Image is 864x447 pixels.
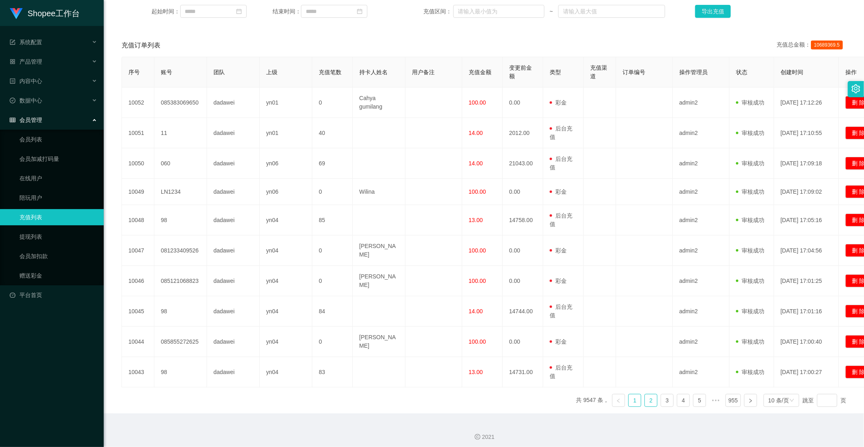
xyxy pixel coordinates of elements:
td: LN1234 [154,179,207,205]
div: 充值总金额： [777,41,846,50]
td: 0.00 [503,327,543,357]
td: Wilina [353,179,405,205]
td: 10050 [122,148,154,179]
input: 请输入最小值为 [453,5,544,18]
span: 审核成功 [736,188,764,195]
span: ••• [709,394,722,407]
a: 2 [645,394,657,406]
span: 数据中心 [10,97,42,104]
td: admin2 [673,205,730,235]
span: 充值金额 [469,69,491,75]
span: 持卡人姓名 [359,69,388,75]
span: 14.00 [469,130,483,136]
td: 98 [154,357,207,387]
td: 83 [312,357,353,387]
td: [PERSON_NAME] [353,235,405,266]
span: 14.00 [469,308,483,314]
a: 1 [629,394,641,406]
td: [PERSON_NAME] [353,327,405,357]
span: 审核成功 [736,217,764,223]
td: yn04 [260,327,312,357]
td: 2012.00 [503,118,543,148]
a: 3 [661,394,673,406]
span: 100.00 [469,188,486,195]
td: 0 [312,88,353,118]
td: dadawei [207,88,260,118]
td: yn06 [260,148,312,179]
td: 40 [312,118,353,148]
td: 0 [312,179,353,205]
td: Cahya gumilang [353,88,405,118]
span: 账号 [161,69,172,75]
div: 2021 [110,433,858,441]
td: [DATE] 17:09:18 [774,148,839,179]
span: 100.00 [469,338,486,345]
td: 10051 [122,118,154,148]
td: [DATE] 17:01:16 [774,296,839,327]
td: yn04 [260,266,312,296]
i: 图标: left [616,398,621,403]
td: admin2 [673,88,730,118]
td: admin2 [673,357,730,387]
td: dadawei [207,205,260,235]
li: 向后 5 页 [709,394,722,407]
a: 图标: dashboard平台首页 [10,287,97,303]
span: 序号 [128,69,140,75]
a: 955 [726,394,740,406]
td: [DATE] 17:01:25 [774,266,839,296]
i: 图标: table [10,117,15,123]
li: 3 [661,394,674,407]
td: 85 [312,205,353,235]
td: admin2 [673,118,730,148]
a: 4 [677,394,689,406]
span: 审核成功 [736,278,764,284]
span: 变更前金额 [509,64,532,79]
i: 图标: profile [10,78,15,84]
li: 1 [628,394,641,407]
span: 订单编号 [623,69,645,75]
span: 后台充值 [550,125,572,140]
i: 图标: copyright [475,434,480,440]
i: 图标: setting [851,84,860,93]
i: 图标: calendar [236,9,242,14]
td: yn04 [260,235,312,266]
td: dadawei [207,148,260,179]
h1: Shopee工作台 [28,0,80,26]
td: 085855272625 [154,327,207,357]
td: yn01 [260,118,312,148]
td: admin2 [673,235,730,266]
td: dadawei [207,327,260,357]
span: 结束时间： [273,7,301,16]
td: 0.00 [503,266,543,296]
td: 10052 [122,88,154,118]
span: 充值渠道 [590,64,607,79]
a: 充值列表 [19,209,97,225]
td: [DATE] 17:12:26 [774,88,839,118]
a: 陪玩用户 [19,190,97,206]
span: 审核成功 [736,247,764,254]
a: 赠送彩金 [19,267,97,284]
span: 用户备注 [412,69,435,75]
span: 后台充值 [550,364,572,379]
td: 0 [312,266,353,296]
span: 会员管理 [10,117,42,123]
td: yn04 [260,205,312,235]
li: 上一页 [612,394,625,407]
td: 0.00 [503,235,543,266]
span: 后台充值 [550,304,572,319]
li: 5 [693,394,706,407]
td: 10049 [122,179,154,205]
td: 060 [154,148,207,179]
span: 审核成功 [736,308,764,314]
td: 0.00 [503,88,543,118]
td: 10045 [122,296,154,327]
td: admin2 [673,179,730,205]
span: 团队 [213,69,225,75]
td: dadawei [207,266,260,296]
span: 后台充值 [550,212,572,227]
span: 100.00 [469,99,486,106]
td: 10043 [122,357,154,387]
div: 跳至 页 [802,394,846,407]
span: 14.00 [469,160,483,167]
td: 69 [312,148,353,179]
